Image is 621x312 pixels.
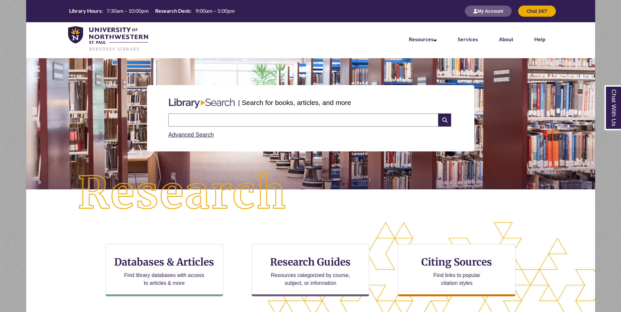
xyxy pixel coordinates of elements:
a: Help [534,36,545,42]
button: My Account [465,6,512,17]
p: Resources categorized by course, subject, or information [268,271,353,287]
a: My Account [465,8,512,14]
th: Library Hours: [66,7,104,14]
a: Research Guides Resources categorized by course, subject, or information [251,244,369,296]
img: Research [54,149,310,238]
p: Find library databases with access to articles & more [121,271,207,287]
i: Search [438,113,451,127]
table: Hours Today [66,7,237,14]
span: 9:00am – 5:00pm [195,8,235,14]
img: Libary Search [166,96,238,111]
a: Services [458,36,478,42]
button: Chat 24/7 [518,6,556,17]
a: About [499,36,513,42]
h3: Citing Sources [417,256,497,268]
th: Research Desk: [153,7,192,14]
a: Advanced Search [168,131,214,138]
a: Databases & Articles Find library databases with access to articles & more [105,244,223,296]
h3: Databases & Articles [111,256,218,268]
img: UNWSP Library Logo [68,26,148,52]
a: Hours Today [66,7,237,15]
h3: Research Guides [257,256,364,268]
p: | Search for books, articles, and more [238,97,351,108]
p: Find links to popular citation styles [425,271,489,287]
a: Resources [409,36,437,42]
a: Citing Sources Find links to popular citation styles [398,244,516,296]
span: 7:30am – 10:00pm [106,8,149,14]
a: Chat 24/7 [518,8,556,14]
